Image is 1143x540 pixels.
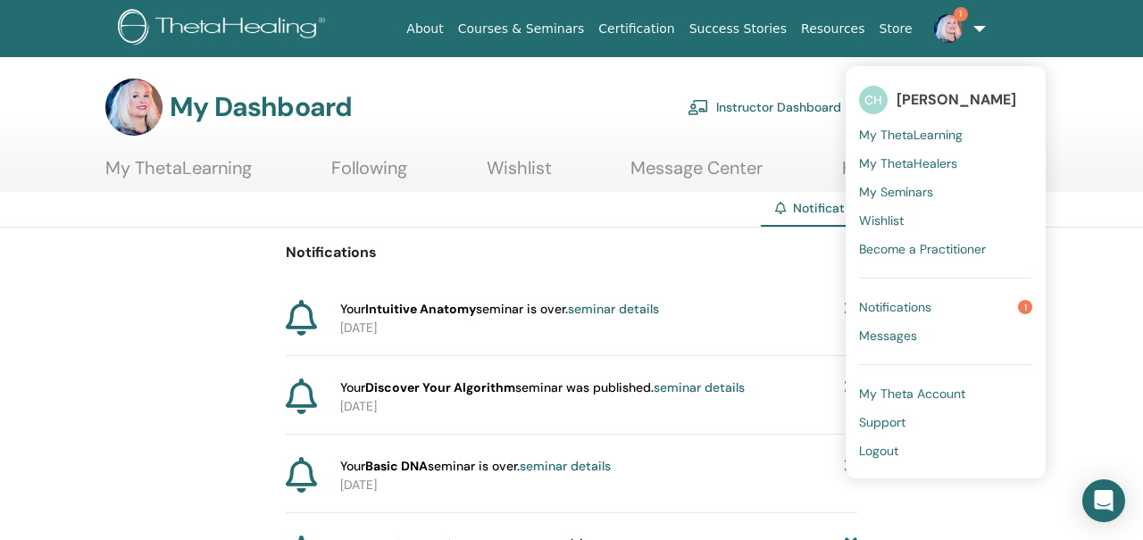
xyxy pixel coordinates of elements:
a: Logout [859,436,1032,465]
a: Messages [859,321,1032,350]
span: Become a Practitioner [859,241,986,257]
span: [PERSON_NAME] [897,90,1016,109]
p: Notifications [286,242,857,263]
ul: 1 [846,66,1046,478]
strong: Discover Your Algorithm [365,379,515,395]
span: Notifications [793,200,869,216]
strong: Intuitive Anatomy [365,301,476,317]
h3: My Dashboard [170,91,352,123]
a: Certification [591,12,681,46]
a: Courses & Seminars [451,12,592,46]
p: [DATE] [340,319,857,337]
span: Wishlist [859,212,904,228]
span: My ThetaLearning [859,127,963,143]
a: Notifications1 [859,293,1032,321]
a: seminar details [654,379,745,395]
span: CH [859,86,888,114]
span: 1 [1018,300,1032,314]
a: My Seminars [859,178,1032,206]
a: Store [872,12,920,46]
span: Messages [859,328,917,344]
img: chalkboard-teacher.svg [688,99,709,115]
img: default.jpg [105,79,163,136]
a: Instructor Dashboard [688,87,841,127]
a: About [399,12,450,46]
a: Wishlist [487,157,552,192]
img: logo.png [118,9,331,49]
strong: Basic DNA [365,458,428,474]
a: My ThetaLearning [105,157,252,192]
span: Support [859,414,905,430]
span: Your seminar was published. [340,378,745,397]
a: seminar details [568,301,659,317]
span: Notifications [859,299,931,315]
div: Open Intercom Messenger [1082,479,1125,522]
a: Wishlist [859,206,1032,235]
a: Support [859,408,1032,436]
a: CH[PERSON_NAME] [859,79,1032,120]
a: Following [331,157,407,192]
a: My Theta Account [859,379,1032,408]
span: My ThetaHealers [859,155,957,171]
a: Become a Practitioner [859,235,1032,263]
span: Your seminar is over. [340,300,659,319]
p: [DATE] [340,476,857,494]
a: Message Center [630,157,763,192]
a: Resources [794,12,872,46]
img: default.jpg [934,14,963,43]
span: Logout [859,443,898,459]
a: seminar details [520,458,611,474]
span: My Theta Account [859,386,965,402]
span: 1 [954,7,968,21]
p: [DATE] [340,397,857,416]
a: My ThetaLearning [859,120,1032,149]
span: Your seminar is over. [340,457,611,476]
span: My Seminars [859,184,933,200]
a: Success Stories [682,12,794,46]
a: Help & Resources [842,157,986,192]
a: My ThetaHealers [859,149,1032,178]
